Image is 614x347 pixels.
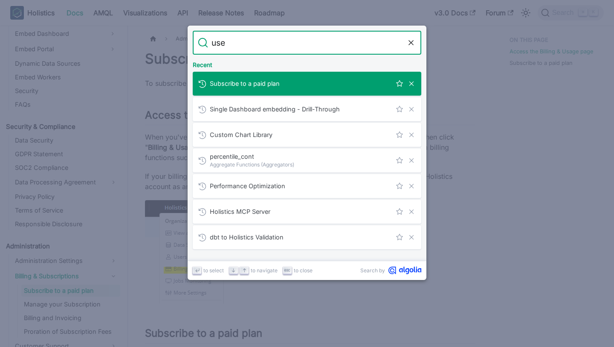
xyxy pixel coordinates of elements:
[395,105,404,114] button: Save this search
[360,266,385,274] span: Search by
[210,79,391,87] span: Subscribe to a paid plan
[193,225,421,249] a: dbt to Holistics Validation
[203,266,224,274] span: to select
[395,79,404,88] button: Save this search
[194,267,200,274] svg: Enter key
[294,266,313,274] span: to close
[395,207,404,216] button: Save this search
[395,181,404,191] button: Save this search
[284,267,290,274] svg: Escape key
[407,181,416,191] button: Remove this search from history
[407,130,416,140] button: Remove this search from history
[210,160,391,169] span: Aggregate Functions (Aggregators)
[210,131,391,139] span: Custom Chart Library
[388,266,421,274] svg: Algolia
[407,156,416,165] button: Remove this search from history
[251,266,278,274] span: to navigate
[395,156,404,165] button: Save this search
[191,55,423,72] div: Recent
[360,266,421,274] a: Search byAlgolia
[210,182,391,190] span: Performance Optimization
[193,149,421,172] a: percentile_cont​Aggregate Functions (Aggregators)
[230,267,237,274] svg: Arrow down
[193,123,421,147] a: Custom Chart Library
[210,152,391,160] span: percentile_cont​
[193,200,421,224] a: Holistics MCP Server
[210,105,391,113] span: Single Dashboard embedding - Drill-Through
[407,79,416,88] button: Remove this search from history
[210,207,391,216] span: Holistics MCP Server
[193,97,421,121] a: Single Dashboard embedding - Drill-Through
[193,72,421,96] a: Subscribe to a paid plan
[395,130,404,140] button: Save this search
[208,31,406,55] input: Search docs
[241,267,248,274] svg: Arrow up
[210,233,391,241] span: dbt to Holistics Validation
[407,207,416,216] button: Remove this search from history
[395,233,404,242] button: Save this search
[407,233,416,242] button: Remove this search from history
[406,38,416,48] button: Clear the query
[407,105,416,114] button: Remove this search from history
[193,174,421,198] a: Performance Optimization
